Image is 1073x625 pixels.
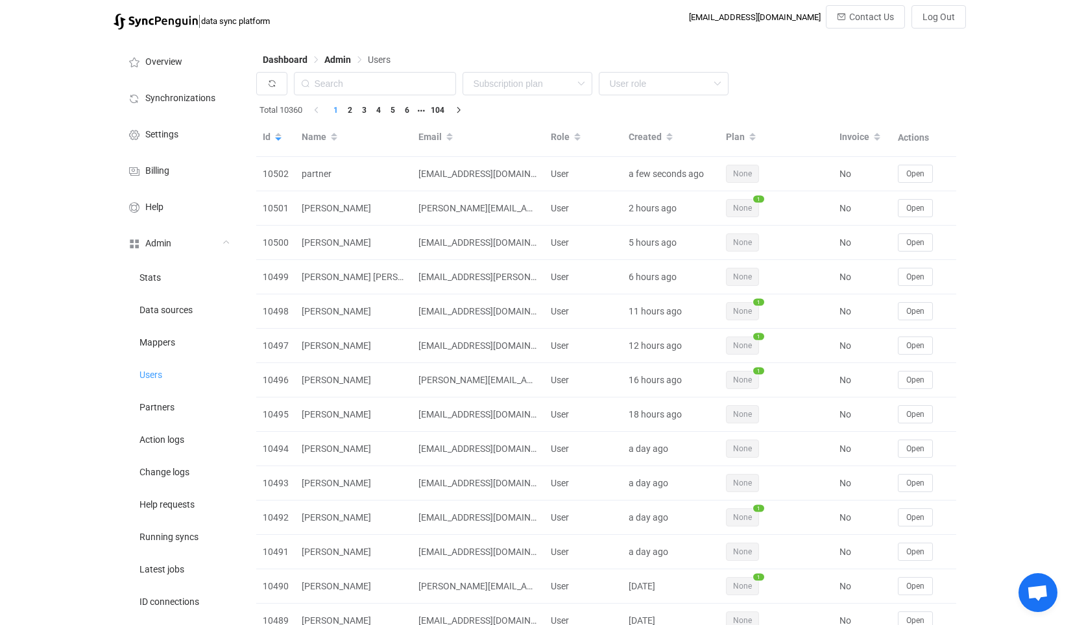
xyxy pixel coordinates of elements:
[295,407,412,422] div: [PERSON_NAME]
[263,54,307,65] span: Dashboard
[833,304,891,319] div: No
[898,474,933,492] button: Open
[833,373,891,388] div: No
[622,270,719,285] div: 6 hours ago
[324,54,351,65] span: Admin
[726,440,759,458] span: None
[622,304,719,319] div: 11 hours ago
[295,442,412,456] div: [PERSON_NAME]
[1019,573,1057,612] div: Open chat
[906,341,924,350] span: Open
[343,103,357,117] li: 2
[139,532,199,543] span: Running syncs
[726,268,759,286] span: None
[898,199,933,217] button: Open
[256,579,295,594] div: 10490
[544,510,622,525] div: User
[898,577,933,595] button: Open
[726,543,759,561] span: None
[898,543,933,561] button: Open
[906,410,924,419] span: Open
[295,545,412,560] div: [PERSON_NAME]
[622,510,719,525] div: a day ago
[428,103,447,117] li: 104
[544,476,622,491] div: User
[256,235,295,250] div: 10500
[726,405,759,423] span: None
[622,545,719,560] div: a day ago
[922,12,955,22] span: Log Out
[412,442,544,456] div: [EMAIL_ADDRESS][DOMAIN_NAME]
[201,16,270,26] span: data sync platform
[898,336,933,355] button: Open
[544,126,622,148] div: Role
[898,443,933,453] a: Open
[544,442,622,456] div: User
[826,5,905,29] button: Contact Us
[898,271,933,281] a: Open
[544,201,622,216] div: User
[139,273,161,283] span: Stats
[833,407,891,422] div: No
[198,12,201,30] span: |
[599,72,729,95] input: User role
[898,340,933,350] a: Open
[256,270,295,285] div: 10499
[114,520,243,552] a: Running syncs
[139,435,184,445] span: Action logs
[114,115,243,152] a: Settings
[726,474,759,492] span: None
[412,304,544,319] div: [EMAIL_ADDRESS][DOMAIN_NAME]
[906,307,924,316] span: Open
[833,338,891,353] div: No
[371,103,385,117] li: 4
[412,476,544,491] div: [EMAIL_ADDRESS][DOMAIN_NAME]
[145,166,169,176] span: Billing
[726,371,759,389] span: None
[906,375,924,384] span: Open
[833,126,891,148] div: Invoice
[753,196,764,203] span: 1
[898,477,933,488] a: Open
[295,373,412,388] div: [PERSON_NAME]
[412,373,544,388] div: [PERSON_NAME][EMAIL_ADDRESS][PERSON_NAME][DOMAIN_NAME]
[753,368,764,375] span: 1
[357,103,371,117] li: 3
[898,202,933,213] a: Open
[898,168,933,178] a: Open
[622,407,719,422] div: 18 hours ago
[114,325,243,358] a: Mappers
[256,304,295,319] div: 10498
[833,167,891,182] div: No
[256,126,295,148] div: Id
[328,103,343,117] li: 1
[898,374,933,384] a: Open
[898,233,933,252] button: Open
[833,442,891,456] div: No
[726,302,759,320] span: None
[412,235,544,250] div: [EMAIL_ADDRESS][DOMAIN_NAME]
[295,270,412,285] div: [PERSON_NAME] [PERSON_NAME]
[256,373,295,388] div: 10496
[906,238,924,247] span: Open
[689,12,821,22] div: [EMAIL_ADDRESS][DOMAIN_NAME]
[368,54,391,65] span: Users
[295,338,412,353] div: [PERSON_NAME]
[906,616,924,625] span: Open
[145,202,163,213] span: Help
[114,261,243,293] a: Stats
[622,373,719,388] div: 16 hours ago
[911,5,966,29] button: Log Out
[463,72,592,95] input: Subscription plan
[544,373,622,388] div: User
[622,442,719,456] div: a day ago
[256,167,295,182] div: 10502
[259,103,302,117] span: Total 10360
[622,235,719,250] div: 5 hours ago
[139,500,195,510] span: Help requests
[412,167,544,182] div: [EMAIL_ADDRESS][DOMAIN_NAME]
[114,152,243,188] a: Billing
[753,505,764,512] span: 1
[544,235,622,250] div: User
[891,130,956,145] div: Actions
